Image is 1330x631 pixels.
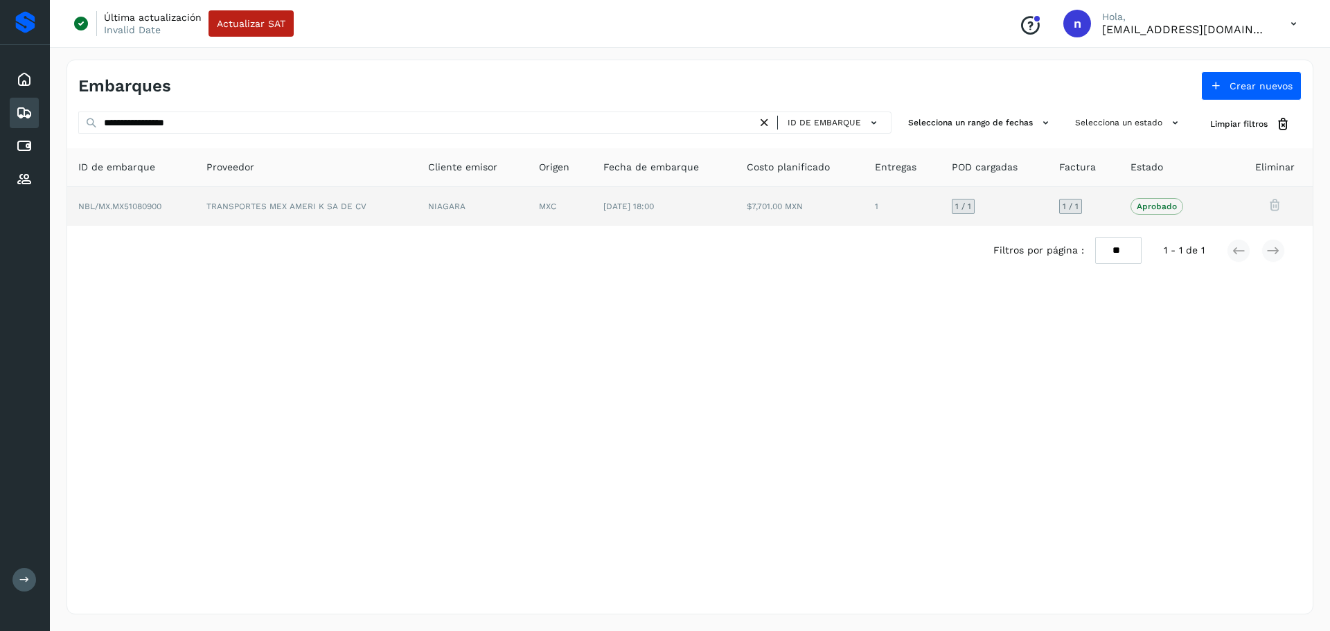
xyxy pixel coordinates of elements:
[539,160,569,175] span: Origen
[10,164,39,195] div: Proveedores
[1070,112,1188,134] button: Selecciona un estado
[195,187,417,226] td: TRANSPORTES MEX AMERI K SA DE CV
[217,19,285,28] span: Actualizar SAT
[104,24,161,36] p: Invalid Date
[1164,243,1205,258] span: 1 - 1 de 1
[993,243,1084,258] span: Filtros por página :
[1199,112,1302,137] button: Limpiar filtros
[747,160,830,175] span: Costo planificado
[1063,202,1079,211] span: 1 / 1
[78,76,171,96] h4: Embarques
[206,160,254,175] span: Proveedor
[78,202,161,211] span: NBL/MX.MX51080900
[1230,81,1293,91] span: Crear nuevos
[1102,11,1268,23] p: Hola,
[1137,202,1177,211] p: Aprobado
[1255,160,1295,175] span: Eliminar
[952,160,1018,175] span: POD cargadas
[955,202,971,211] span: 1 / 1
[1210,118,1268,130] span: Limpiar filtros
[1130,160,1163,175] span: Estado
[1102,23,1268,36] p: niagara+prod@solvento.mx
[428,160,497,175] span: Cliente emisor
[788,116,861,129] span: ID de embarque
[104,11,202,24] p: Última actualización
[603,160,699,175] span: Fecha de embarque
[736,187,864,226] td: $7,701.00 MXN
[903,112,1058,134] button: Selecciona un rango de fechas
[603,202,654,211] span: [DATE] 18:00
[209,10,294,37] button: Actualizar SAT
[10,131,39,161] div: Cuentas por pagar
[78,160,155,175] span: ID de embarque
[1059,160,1096,175] span: Factura
[864,187,941,226] td: 1
[875,160,916,175] span: Entregas
[10,64,39,95] div: Inicio
[1201,71,1302,100] button: Crear nuevos
[10,98,39,128] div: Embarques
[783,113,885,133] button: ID de embarque
[417,187,529,226] td: NIAGARA
[528,187,592,226] td: MXC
